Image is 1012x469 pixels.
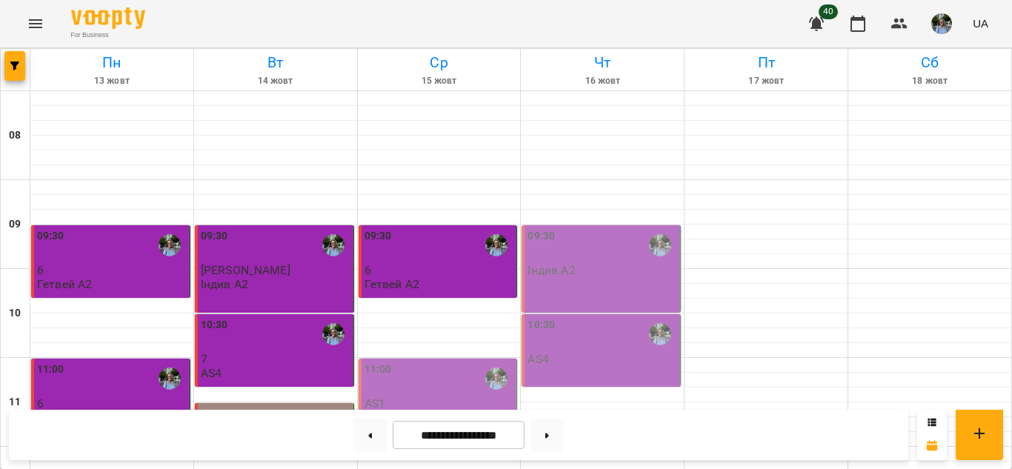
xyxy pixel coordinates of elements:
[71,7,145,29] img: Voopty Logo
[37,228,64,245] label: 09:30
[527,353,548,365] p: AS4
[527,264,575,276] p: Індив А2
[850,74,1009,88] h6: 18 жовт
[37,264,187,276] p: 6
[931,13,952,34] img: 7c163fb4694d05e3380991794d2c096f.jpg
[201,278,248,290] p: Індив А2
[322,234,344,256] img: Радько Наталя Борисівна
[201,367,222,379] p: AS4
[527,228,555,245] label: 09:30
[649,234,671,256] img: Радько Наталя Борисівна
[33,51,191,74] h6: Пн
[649,323,671,345] img: Радько Наталя Борисівна
[9,127,21,144] h6: 08
[201,263,290,277] span: [PERSON_NAME]
[159,234,181,256] img: Радько Наталя Борисівна
[18,6,53,41] button: Menu
[201,228,228,245] label: 09:30
[523,74,682,88] h6: 16 жовт
[37,278,92,290] p: Гетвей А2
[159,367,181,390] img: Радько Наталя Борисівна
[687,74,845,88] h6: 17 жовт
[360,51,519,74] h6: Ср
[196,74,355,88] h6: 14 жовт
[687,51,845,74] h6: Пт
[9,216,21,233] h6: 09
[9,305,21,322] h6: 10
[71,30,145,40] span: For Business
[850,51,1009,74] h6: Сб
[201,317,228,333] label: 10:30
[360,74,519,88] h6: 15 жовт
[201,353,350,365] p: 7
[364,228,392,245] label: 09:30
[37,397,187,410] p: 6
[485,367,507,390] img: Радько Наталя Борисівна
[364,264,514,276] p: 6
[37,362,64,378] label: 11:00
[9,394,21,410] h6: 11
[364,397,385,410] p: AS1
[819,4,838,19] span: 40
[322,323,344,345] img: Радько Наталя Борисівна
[523,51,682,74] h6: Чт
[973,16,988,31] span: UA
[196,51,355,74] h6: Вт
[364,362,392,378] label: 11:00
[485,234,507,256] img: Радько Наталя Борисівна
[527,317,555,333] label: 10:30
[364,278,419,290] p: Гетвей А2
[967,10,994,37] button: UA
[33,74,191,88] h6: 13 жовт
